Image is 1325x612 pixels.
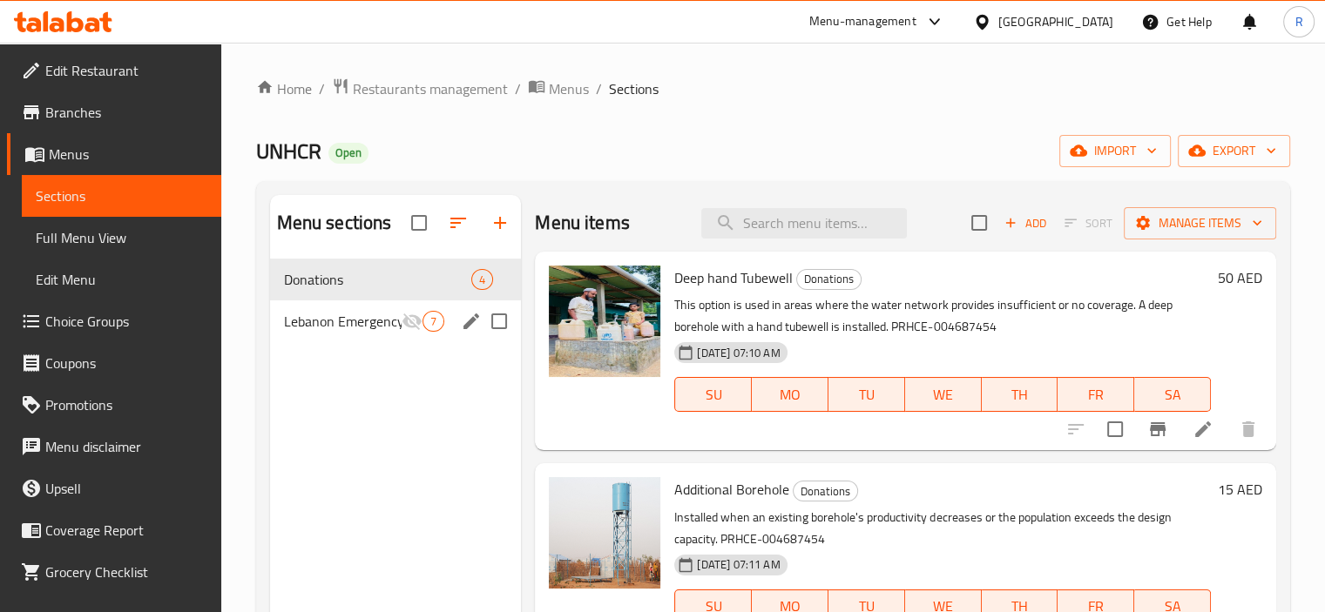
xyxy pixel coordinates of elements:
div: items [423,311,444,332]
span: TH [989,382,1051,407]
span: Restaurants management [353,78,508,99]
span: Menus [49,144,207,165]
span: WE [912,382,975,407]
span: Select to update [1097,411,1133,447]
div: Donations [796,269,862,290]
button: TU [828,377,905,412]
span: Edit Restaurant [45,60,207,81]
button: FR [1058,377,1134,412]
span: Promotions [45,394,207,415]
a: Home [256,78,312,99]
p: This option is used in areas where the water network provides insufficient or no coverage. A deep... [674,294,1211,338]
span: [DATE] 07:11 AM [690,556,787,573]
svg: Inactive section [402,311,423,332]
span: 7 [423,313,443,330]
span: MO [759,382,821,407]
span: Additional Borehole [674,476,789,502]
nav: breadcrumb [256,77,1290,100]
a: Full Menu View [22,217,221,259]
span: Grocery Checklist [45,562,207,582]
button: export [1178,135,1290,167]
span: Donations [794,481,857,501]
button: edit [458,308,484,334]
input: search [701,208,907,239]
span: Open [328,145,368,160]
img: Deep hand Tubewell [549,266,660,377]
button: SU [674,377,752,412]
div: Donations4 [270,259,522,300]
a: Menus [7,133,221,175]
li: / [596,78,602,99]
span: [DATE] 07:10 AM [690,345,787,361]
a: Edit Restaurant [7,50,221,91]
h6: 15 AED [1218,477,1262,501]
a: Branches [7,91,221,133]
a: Edit Menu [22,259,221,300]
a: Grocery Checklist [7,551,221,593]
span: R [1295,12,1302,31]
button: SA [1134,377,1211,412]
span: SU [682,382,745,407]
a: Coupons [7,342,221,384]
span: Full Menu View [36,227,207,248]
span: Coupons [45,353,207,373]
img: Additional Borehole [549,477,660,588]
span: Select all sections [401,205,437,241]
a: Restaurants management [332,77,508,100]
span: Sections [36,185,207,206]
h2: Menu items [535,210,630,236]
button: Add section [479,202,521,244]
a: Upsell [7,467,221,509]
span: SA [1141,382,1204,407]
span: FR [1065,382,1127,407]
div: Open [328,143,368,164]
p: Installed when an existing borehole's productivity decreases or the population exceeds the design... [674,507,1211,550]
span: Menus [549,78,589,99]
span: Donations [284,269,472,290]
a: Edit menu item [1193,419,1213,440]
div: Lebanon Emergency Relief7edit [270,300,522,342]
span: Add [1002,213,1049,233]
a: Menus [528,77,589,100]
span: UNHCR [256,131,321,171]
span: TU [835,382,898,407]
span: Manage items [1138,212,1262,234]
span: Deep hand Tubewell [674,265,793,291]
span: Branches [45,102,207,123]
div: [GEOGRAPHIC_DATA] [998,12,1113,31]
span: Upsell [45,478,207,499]
span: Sections [609,78,659,99]
button: delete [1227,408,1269,450]
a: Choice Groups [7,300,221,342]
span: Edit Menu [36,269,207,290]
div: items [471,269,493,290]
button: WE [905,377,982,412]
li: / [319,78,325,99]
span: Select section first [1053,210,1124,237]
span: Coverage Report [45,520,207,541]
span: Donations [797,269,861,289]
button: import [1059,135,1171,167]
a: Promotions [7,384,221,426]
div: Donations [793,481,858,501]
a: Coverage Report [7,509,221,551]
span: Lebanon Emergency Relief [284,311,402,332]
span: import [1073,140,1157,162]
a: Menu disclaimer [7,426,221,467]
h2: Menu sections [277,210,392,236]
nav: Menu sections [270,252,522,349]
a: Sections [22,175,221,217]
button: TH [982,377,1058,412]
button: Branch-specific-item [1137,408,1179,450]
span: Select section [961,205,997,241]
span: Sort sections [437,202,479,244]
div: Menu-management [809,11,916,32]
li: / [515,78,521,99]
button: MO [752,377,828,412]
span: Choice Groups [45,311,207,332]
span: 4 [472,272,492,288]
span: export [1192,140,1276,162]
button: Manage items [1124,207,1276,239]
span: Menu disclaimer [45,436,207,457]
